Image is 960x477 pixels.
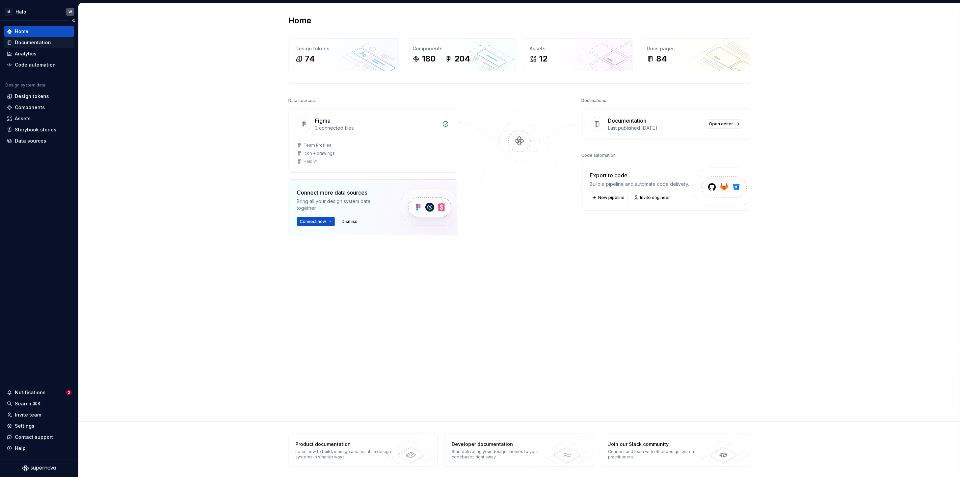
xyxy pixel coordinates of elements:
a: Components180204 [406,38,516,71]
div: Last published [DATE] [608,125,702,131]
div: Connect more data sources [297,189,388,197]
span: 2 [66,390,72,395]
div: Design tokens [15,93,49,100]
div: 3 connected files [315,125,438,131]
div: Analytics [15,50,36,57]
a: Product documentationLearn how to build, manage and maintain design systems in smarter ways. [289,434,438,467]
div: icon + drawings [304,151,335,156]
div: Start delivering your design choices to your codebases right away. [452,449,550,460]
div: Design system data [5,82,45,88]
div: Developer documentation [452,441,550,448]
div: Components [15,104,45,111]
button: Collapse sidebar [69,16,78,25]
div: Export to code [590,171,689,179]
a: Storybook stories [4,124,74,135]
div: Destinations [582,96,607,105]
div: Docs pages [647,45,743,52]
a: Figma3 connected filesTeam Profilesicon + drawingsHalo v1 [289,108,457,173]
button: Search ⌘K [4,398,74,409]
a: Analytics [4,48,74,59]
div: Settings [15,423,34,429]
div: Components [413,45,509,52]
span: Dismiss [342,219,358,224]
a: Assets [4,113,74,124]
div: W [69,9,72,15]
div: Figma [315,117,331,125]
span: New pipeline [598,195,625,200]
div: 74 [305,53,315,64]
a: Design tokens74 [289,38,399,71]
div: Bring all your design system data together. [297,198,388,211]
div: Learn how to build, manage and maintain design systems in smarter ways. [296,449,394,460]
a: Invite engineer [632,193,673,202]
div: Home [15,28,28,35]
div: Contact support [15,434,53,441]
div: Halo [16,8,26,15]
div: Halo v1 [304,159,318,164]
div: Team Profiles [304,143,332,148]
div: Assets [530,45,626,52]
div: M [5,8,13,16]
button: Notifications2 [4,387,74,398]
a: Developer documentationStart delivering your design choices to your codebases right away. [445,434,594,467]
div: Data sources [15,137,46,144]
a: Settings [4,421,74,431]
div: 204 [455,53,471,64]
span: Connect new [300,219,326,224]
a: Design tokens [4,91,74,102]
a: Assets12 [523,38,633,71]
a: Open editor [706,119,742,129]
div: Notifications [15,389,46,396]
a: Code automation [4,59,74,70]
div: Build a pipeline and automate code delivery. [590,181,689,187]
div: Search ⌘K [15,400,41,407]
div: Documentation [608,117,647,125]
a: Components [4,102,74,113]
div: Code automation [15,61,56,68]
div: 84 [657,53,667,64]
div: Documentation [15,39,51,46]
div: Join our Slack community [608,441,706,448]
a: Join our Slack communityConnect and learn with other design system practitioners. [601,434,750,467]
button: Dismiss [339,217,361,226]
a: Docs pages84 [640,38,750,71]
div: Assets [15,115,31,122]
span: Invite engineer [640,195,670,200]
div: Data sources [289,96,315,105]
a: Home [4,26,74,37]
div: Help [15,445,26,452]
button: MHaloW [1,4,77,19]
div: Code automation [582,151,616,160]
div: 180 [422,53,436,64]
a: Documentation [4,37,74,48]
span: Open editor [709,121,734,127]
div: Design tokens [296,45,392,52]
a: Invite team [4,409,74,420]
button: New pipeline [590,193,628,202]
button: Help [4,443,74,454]
div: Product documentation [296,441,394,448]
div: Invite team [15,411,41,418]
h2: Home [289,15,312,26]
svg: Supernova Logo [22,465,56,472]
div: Storybook stories [15,126,56,133]
a: Data sources [4,135,74,146]
div: 12 [539,53,548,64]
button: Contact support [4,432,74,443]
div: Connect and learn with other design system practitioners. [608,449,706,460]
button: Connect new [297,217,335,226]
